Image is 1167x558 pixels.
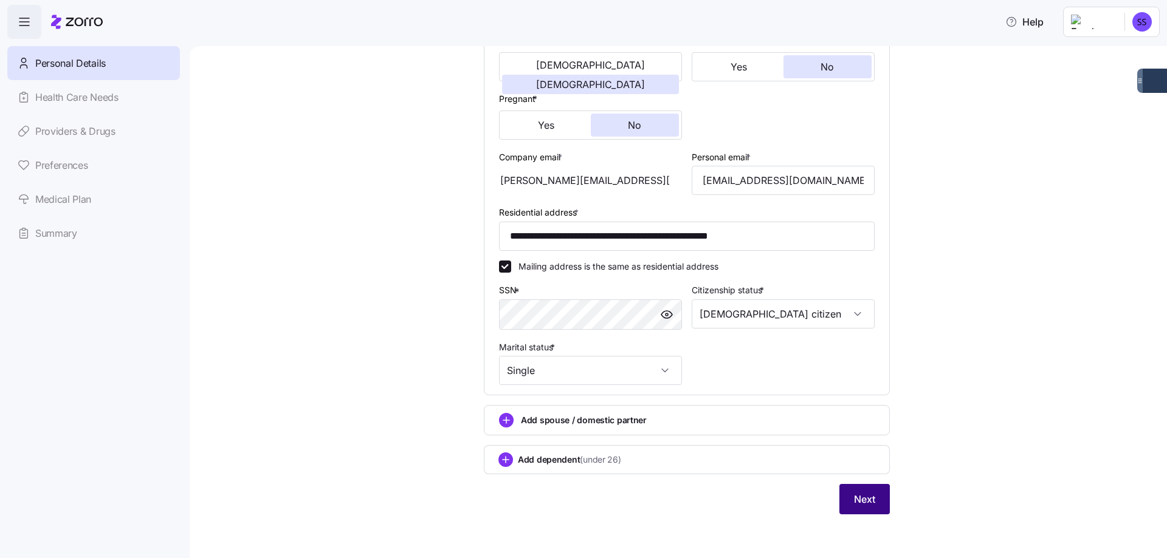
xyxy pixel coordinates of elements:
img: Employer logo [1071,15,1115,29]
span: [DEMOGRAPHIC_DATA] [536,60,645,70]
img: 38076feb32477f5810353c5cd14fe8ea [1132,12,1152,32]
span: Personal Details [35,56,106,71]
span: No [628,120,641,130]
button: Help [996,10,1053,34]
span: Add dependent [518,454,621,466]
input: Email [692,166,875,195]
a: Personal Details [7,46,180,80]
svg: add icon [498,452,513,467]
span: Next [854,492,875,506]
span: Yes [731,62,747,72]
label: SSN [499,284,522,297]
label: Mailing address is the same as residential address [511,260,718,273]
label: Personal email [692,151,753,164]
span: (under 26) [580,454,621,466]
label: Citizenship status [692,284,766,297]
input: Select citizenship status [692,299,875,328]
label: Residential address [499,206,581,219]
label: Company email [499,151,565,164]
svg: add icon [499,413,514,427]
label: Marital status [499,341,557,354]
span: Help [1005,15,1044,29]
input: Select marital status [499,356,682,385]
span: Add spouse / domestic partner [521,414,647,426]
span: No [821,62,834,72]
label: Pregnant [499,92,540,106]
span: Yes [538,120,554,130]
button: Next [839,484,890,514]
span: [DEMOGRAPHIC_DATA] [536,80,645,89]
